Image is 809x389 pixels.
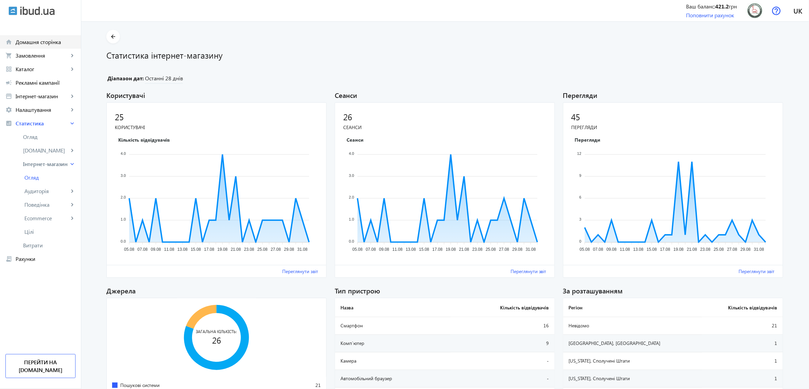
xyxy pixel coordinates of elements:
tspan: 09.08 [379,247,389,252]
a: Переглянути звіт [739,268,775,275]
div: Перегляди [572,124,775,131]
tspan: 29.08 [741,247,751,252]
th: Назва [335,298,451,317]
div: Користувачі [115,124,318,131]
span: Витрати [23,242,76,249]
td: - [451,370,555,388]
mat-icon: keyboard_arrow_right [69,93,76,100]
tspan: 11.08 [164,247,174,252]
span: Останні 28 днів [145,75,183,84]
span: 25 [115,111,124,123]
mat-icon: keyboard_arrow_right [69,161,76,167]
mat-icon: analytics [5,120,12,127]
tspan: 17.08 [432,247,442,252]
tspan: 4.0 [349,151,354,156]
td: - [451,352,555,370]
span: Огляд [24,174,76,181]
tspan: 29.08 [513,247,523,252]
tspan: 23.08 [244,247,254,252]
a: Поповнити рахунок [686,12,734,19]
td: 21 [702,317,783,335]
tspan: 13.08 [178,247,188,252]
b: Діапазон дат: [106,75,144,82]
span: 26 [343,111,352,123]
h2: Сеанси [335,86,555,100]
tspan: 21.08 [459,247,469,252]
td: Смартфон [335,317,451,335]
mat-icon: keyboard_arrow_right [69,215,76,222]
span: Пошукові системи [112,383,166,388]
td: Автомобільний браузер [335,370,451,388]
span: Аудиторія [24,188,69,194]
tspan: 6 [579,195,581,199]
mat-icon: keyboard_arrow_right [69,147,76,154]
tspan: 13.08 [634,247,644,252]
tspan: 05.08 [124,247,134,252]
td: Комп`ютер [335,335,451,352]
mat-icon: keyboard_arrow_right [69,66,76,73]
th: Кількість відвідувачів [451,298,555,317]
mat-icon: arrow_back [109,33,118,41]
tspan: 09.08 [151,247,161,252]
tspan: 31.08 [526,247,536,252]
th: Кількість відвідувачів [702,298,783,317]
tspan: 07.08 [138,247,148,252]
td: 1 [702,370,783,388]
span: Домашня сторінка [16,39,76,45]
span: Інтернет-магазин [23,161,69,167]
img: ibud_text.svg [20,6,55,15]
mat-icon: storefront [5,93,12,100]
span: Рекламні кампанії [16,79,76,86]
tspan: 1.0 [121,217,126,221]
tspan: 25.08 [714,247,724,252]
span: Загальна кількість: [196,329,237,334]
tspan: 4.0 [121,151,126,156]
text: Перегляди [575,137,601,143]
tspan: 23.08 [700,247,710,252]
a: Перейти на [DOMAIN_NAME] [5,354,76,378]
tspan: 31.08 [754,247,764,252]
tspan: 0.0 [349,239,354,243]
img: 33756079488d2713b3018965589196-7220027d48.png [747,3,763,18]
tspan: 3.0 [121,173,126,178]
h2: Джерела [106,282,327,295]
td: [US_STATE], Сполучені Штати [563,370,702,388]
mat-icon: keyboard_arrow_right [69,188,76,194]
span: Огляд [23,134,76,140]
th: Регіон [563,298,702,317]
tspan: 9 [579,173,581,178]
span: Поведінка [24,201,69,208]
tspan: 3 [579,217,581,221]
mat-icon: home [5,39,12,45]
tspan: 12 [577,151,581,156]
span: 26 [192,334,242,346]
mat-icon: keyboard_arrow_right [69,106,76,113]
tspan: 25.08 [486,247,496,252]
span: uk [794,6,803,15]
b: 421.2 [715,3,729,10]
td: 16 [451,317,555,335]
tspan: 2.0 [121,195,126,199]
tspan: 29.08 [284,247,294,252]
h2: Користувачі [106,86,327,100]
a: Переглянути звіт [511,268,546,275]
tspan: 15.08 [647,247,657,252]
tspan: 31.08 [297,247,308,252]
tspan: 27.08 [727,247,738,252]
td: 1 [702,335,783,352]
span: Статистика [16,120,69,127]
tspan: 15.08 [419,247,429,252]
tspan: 25.08 [257,247,268,252]
tspan: 21.08 [687,247,697,252]
td: Невідомо [563,317,702,335]
tspan: 27.08 [271,247,281,252]
tspan: 2.0 [349,195,354,199]
mat-icon: campaign [5,79,12,86]
mat-icon: keyboard_arrow_right [69,201,76,208]
tspan: 27.08 [499,247,509,252]
mat-icon: shopping_cart [5,52,12,59]
tspan: 05.08 [580,247,590,252]
td: 9 [451,335,555,352]
span: [DOMAIN_NAME] [23,147,69,154]
span: Цілі [24,228,76,235]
